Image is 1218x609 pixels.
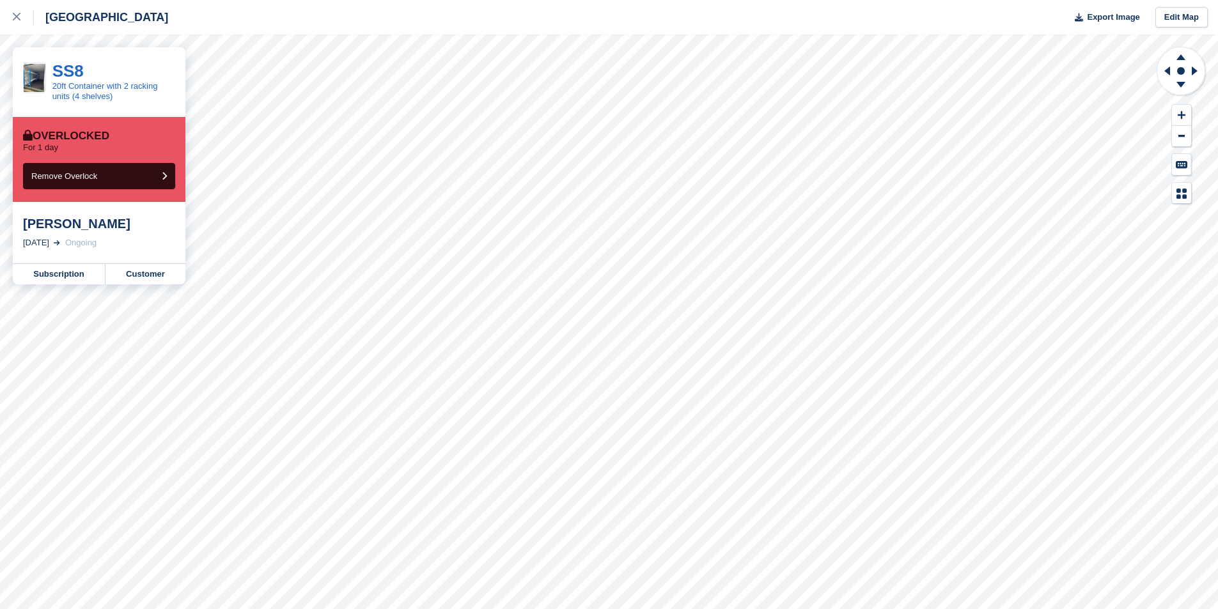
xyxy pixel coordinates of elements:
[1172,105,1191,126] button: Zoom In
[1172,154,1191,175] button: Keyboard Shortcuts
[23,163,175,189] button: Remove Overlock
[52,81,158,101] a: 20ft Container with 2 racking units (4 shelves)
[65,236,97,249] div: Ongoing
[1067,7,1140,28] button: Export Image
[1155,7,1208,28] a: Edit Map
[1087,11,1139,24] span: Export Image
[23,216,175,231] div: [PERSON_NAME]
[34,10,168,25] div: [GEOGRAPHIC_DATA]
[52,61,84,81] a: SS8
[23,130,109,143] div: Overlocked
[1172,126,1191,147] button: Zoom Out
[23,236,49,249] div: [DATE]
[24,64,45,93] img: IMG_8855.jpg
[54,240,60,245] img: arrow-right-light-icn-cde0832a797a2874e46488d9cf13f60e5c3a73dbe684e267c42b8395dfbc2abf.svg
[13,264,105,284] a: Subscription
[31,171,97,181] span: Remove Overlock
[105,264,185,284] a: Customer
[1172,183,1191,204] button: Map Legend
[23,143,58,153] p: For 1 day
